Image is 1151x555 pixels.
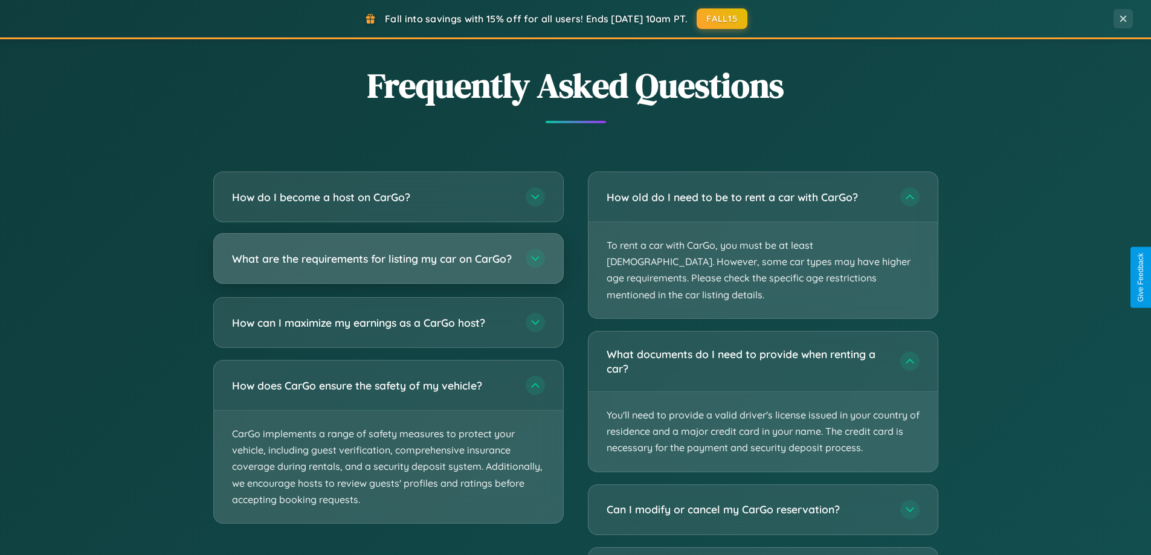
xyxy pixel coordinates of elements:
[697,8,747,29] button: FALL15
[607,190,888,205] h3: How old do I need to be to rent a car with CarGo?
[213,62,938,109] h2: Frequently Asked Questions
[214,411,563,523] p: CarGo implements a range of safety measures to protect your vehicle, including guest verification...
[588,222,938,318] p: To rent a car with CarGo, you must be at least [DEMOGRAPHIC_DATA]. However, some car types may ha...
[232,190,514,205] h3: How do I become a host on CarGo?
[385,13,688,25] span: Fall into savings with 15% off for all users! Ends [DATE] 10am PT.
[232,251,514,266] h3: What are the requirements for listing my car on CarGo?
[607,502,888,517] h3: Can I modify or cancel my CarGo reservation?
[232,315,514,330] h3: How can I maximize my earnings as a CarGo host?
[607,347,888,376] h3: What documents do I need to provide when renting a car?
[588,392,938,472] p: You'll need to provide a valid driver's license issued in your country of residence and a major c...
[232,378,514,393] h3: How does CarGo ensure the safety of my vehicle?
[1136,253,1145,302] div: Give Feedback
